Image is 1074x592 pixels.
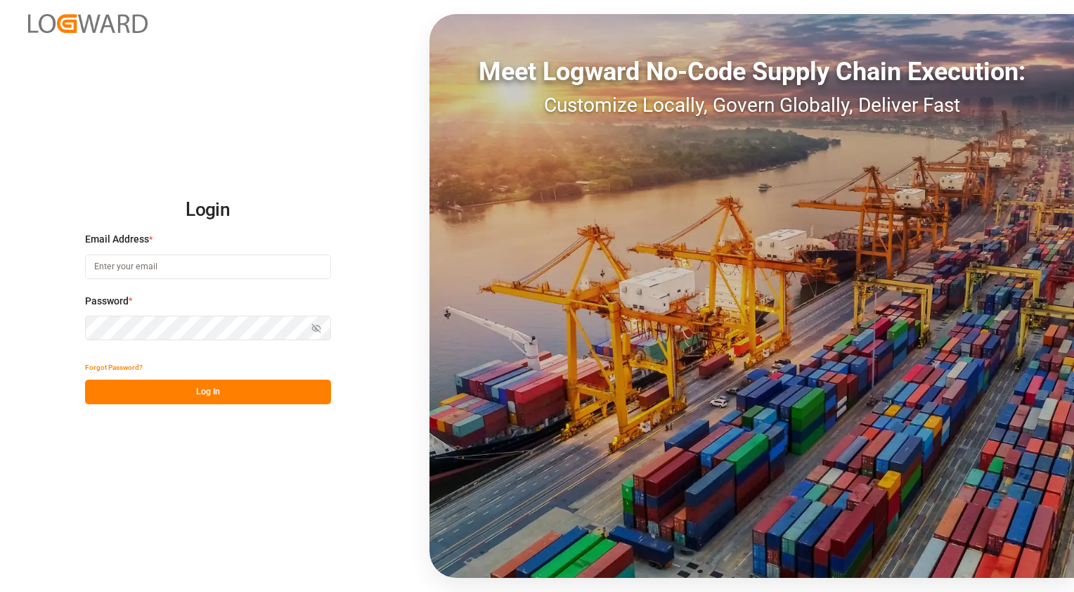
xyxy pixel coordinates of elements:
[85,294,129,309] span: Password
[429,53,1074,91] div: Meet Logward No-Code Supply Chain Execution:
[85,188,331,233] h2: Login
[429,91,1074,120] div: Customize Locally, Govern Globally, Deliver Fast
[85,355,143,380] button: Forgot Password?
[85,255,331,279] input: Enter your email
[85,232,149,247] span: Email Address
[85,380,331,404] button: Log In
[28,14,148,33] img: Logward_new_orange.png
